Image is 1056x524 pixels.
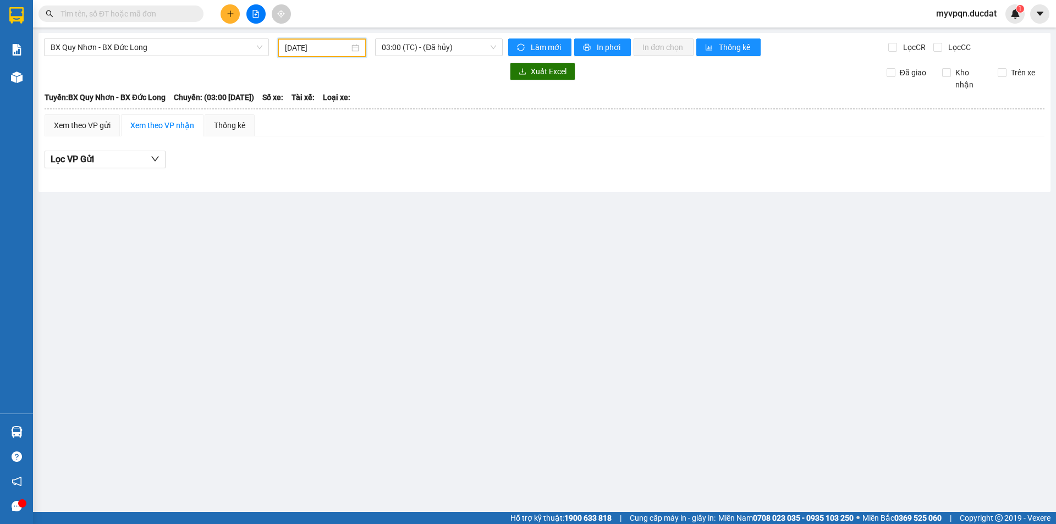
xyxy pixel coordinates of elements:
span: Loại xe: [323,91,350,103]
button: bar-chartThống kê [696,38,761,56]
span: search [46,10,53,18]
span: Hỗ trợ kỹ thuật: [510,512,612,524]
span: Miền Nam [718,512,854,524]
input: 14/08/2025 [285,42,349,54]
span: message [12,501,22,511]
span: Lọc CC [944,41,972,53]
span: 03:00 (TC) - (Đã hủy) [382,39,496,56]
span: Thống kê [719,41,752,53]
button: file-add [246,4,266,24]
div: Xem theo VP nhận [130,119,194,131]
span: Tài xế: [291,91,315,103]
span: BX Quy Nhơn - BX Đức Long [51,39,262,56]
span: notification [12,476,22,487]
span: | [950,512,952,524]
span: Chuyến: (03:00 [DATE]) [174,91,254,103]
button: printerIn phơi [574,38,631,56]
div: Thống kê [214,119,245,131]
img: logo-vxr [9,7,24,24]
span: In phơi [597,41,622,53]
span: ⚪️ [856,516,860,520]
span: Cung cấp máy in - giấy in: [630,512,716,524]
span: Số xe: [262,91,283,103]
img: solution-icon [11,44,23,56]
span: sync [517,43,526,52]
b: Tuyến: BX Quy Nhơn - BX Đức Long [45,93,166,102]
strong: 0708 023 035 - 0935 103 250 [753,514,854,522]
button: syncLàm mới [508,38,571,56]
span: copyright [995,514,1003,522]
button: aim [272,4,291,24]
span: caret-down [1035,9,1045,19]
input: Tìm tên, số ĐT hoặc mã đơn [61,8,190,20]
div: Xem theo VP gửi [54,119,111,131]
img: icon-new-feature [1010,9,1020,19]
span: plus [227,10,234,18]
span: 1 [1018,5,1022,13]
button: Lọc VP Gửi [45,151,166,168]
img: warehouse-icon [11,71,23,83]
span: Miền Bắc [862,512,942,524]
span: aim [277,10,285,18]
span: down [151,155,159,163]
span: Trên xe [1007,67,1039,79]
span: bar-chart [705,43,714,52]
sup: 1 [1016,5,1024,13]
strong: 0369 525 060 [894,514,942,522]
span: printer [583,43,592,52]
span: file-add [252,10,260,18]
span: myvpqn.ducdat [927,7,1005,20]
button: plus [221,4,240,24]
button: In đơn chọn [634,38,694,56]
span: | [620,512,621,524]
button: caret-down [1030,4,1049,24]
span: Lọc CR [899,41,927,53]
strong: 1900 633 818 [564,514,612,522]
button: downloadXuất Excel [510,63,575,80]
span: Làm mới [531,41,563,53]
img: warehouse-icon [11,426,23,438]
span: question-circle [12,451,22,462]
span: Kho nhận [951,67,989,91]
span: Lọc VP Gửi [51,152,94,166]
span: Đã giao [895,67,931,79]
